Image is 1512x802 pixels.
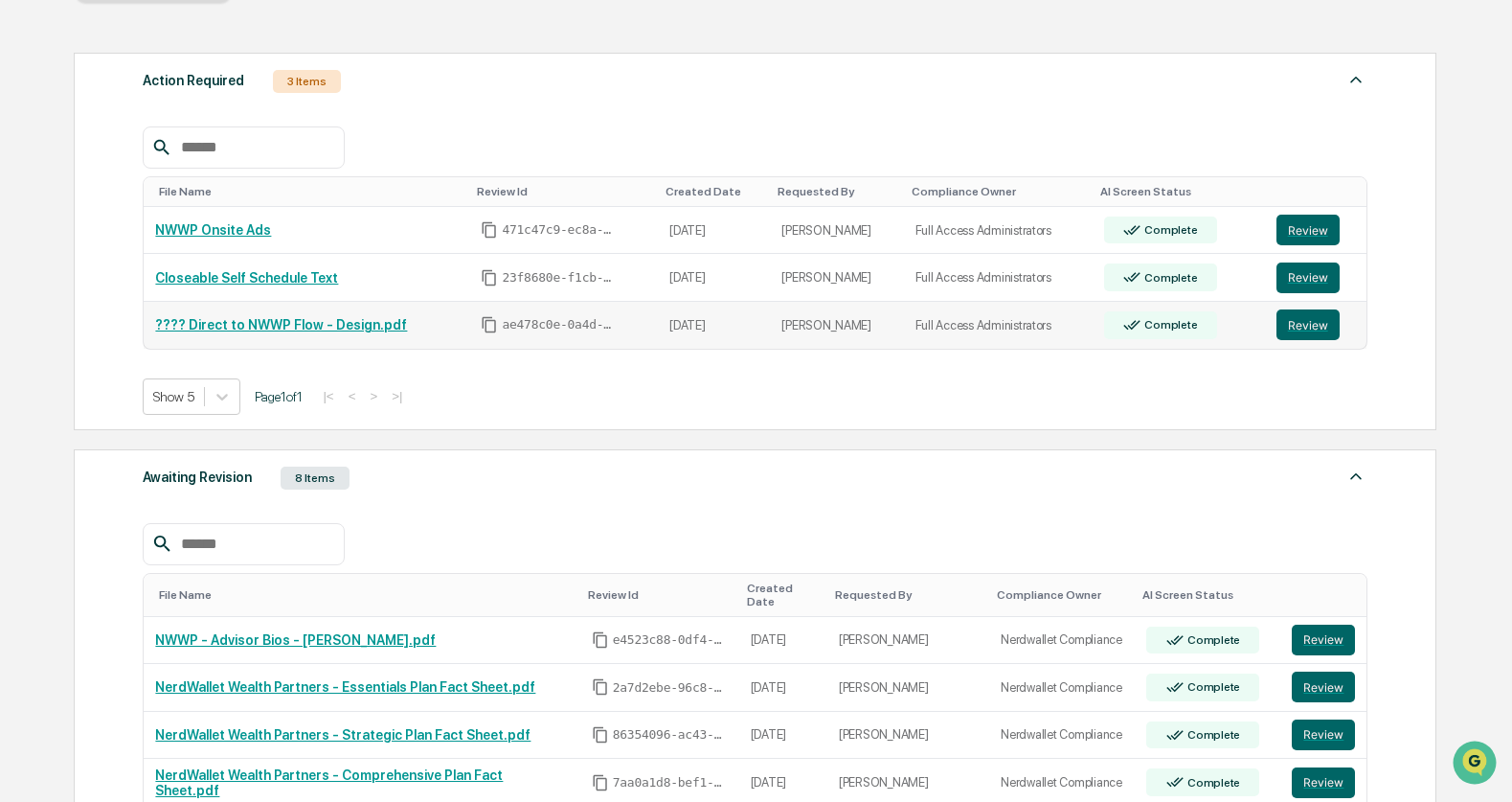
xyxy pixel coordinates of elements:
div: 3 Items [273,70,341,93]
a: NWWP - Advisor Bios - [PERSON_NAME].pdf [155,632,436,648]
a: Review [1276,263,1356,293]
span: Copy Id [592,726,609,744]
span: 2a7d2ebe-96c8-4c06-b7f6-ad809dd87dd0 [613,680,728,696]
a: Review [1276,309,1356,340]
td: [DATE] [739,617,827,665]
td: Nerdwallet Compliance [989,712,1135,760]
span: 7aa0a1d8-bef1-4110-8d1c-c48bd9ec1c86 [613,775,728,791]
span: Preclearance [38,241,124,261]
button: > [364,388,383,404]
button: Review [1292,768,1355,798]
div: Toggle SortBy [1296,588,1359,602]
td: [DATE] [739,712,827,760]
td: [PERSON_NAME] [827,664,989,712]
td: [DATE] [658,254,770,302]
span: Copy Id [592,678,609,696]
button: Review [1292,672,1355,702]
a: Closeable Self Schedule Text [155,270,338,286]
div: Complete [1184,728,1240,742]
div: Complete [1184,776,1240,790]
button: Review [1276,309,1340,340]
div: 🗄️ [139,243,154,259]
a: 🔎Data Lookup [11,270,128,305]
div: Toggle SortBy [778,185,895,198]
span: Page 1 of 1 [255,389,303,404]
button: Review [1292,625,1355,655]
a: 🖐️Preclearance [11,234,131,268]
button: >| [386,388,408,404]
a: Review [1276,215,1356,245]
div: Toggle SortBy [159,185,462,198]
iframe: Open customer support [1451,739,1502,791]
div: 8 Items [281,467,350,490]
span: Copy Id [481,316,498,333]
div: Complete [1140,271,1197,285]
span: Copy Id [481,221,498,239]
div: We're available if you need us! [65,166,242,181]
td: Full Access Administrators [904,207,1093,255]
a: NerdWallet Wealth Partners - Comprehensive Plan Fact Sheet.pdf [155,768,503,798]
span: Copy Id [481,269,498,286]
td: [PERSON_NAME] [770,207,903,255]
div: Action Required [143,68,244,93]
td: [DATE] [739,664,827,712]
td: [DATE] [658,207,770,255]
div: Toggle SortBy [1100,185,1257,198]
span: Data Lookup [38,278,121,297]
div: 🖐️ [19,243,34,259]
img: 1746055101610-c473b297-6a78-478c-a979-82029cc54cd1 [19,147,54,181]
td: Nerdwallet Compliance [989,617,1135,665]
div: Awaiting Revision [143,465,252,490]
a: Powered byPylon [135,324,232,339]
a: NerdWallet Wealth Partners - Essentials Plan Fact Sheet.pdf [155,679,535,695]
span: e4523c88-0df4-4e1a-9b00-6026178afce9 [613,632,728,648]
button: Review [1276,215,1340,245]
button: Review [1276,263,1340,293]
span: 23f8680e-f1cb-4323-9e93-6f16597ece8b [502,270,617,286]
span: Copy Id [592,774,609,791]
img: caret [1344,465,1367,488]
div: Complete [1184,633,1240,647]
div: Toggle SortBy [997,588,1127,602]
div: Toggle SortBy [1280,185,1360,198]
td: [PERSON_NAME] [827,617,989,665]
div: Complete [1140,318,1197,332]
img: caret [1344,68,1367,91]
a: ???? Direct to NWWP Flow - Design.pdf [155,317,407,332]
div: Complete [1184,680,1240,694]
div: Toggle SortBy [912,185,1085,198]
div: Toggle SortBy [835,588,982,602]
p: How can we help? [19,40,349,71]
span: Copy Id [592,631,609,649]
button: < [343,388,362,404]
span: ae478c0e-0a4d-4479-b16b-62d7dbbc97dc [502,317,617,332]
span: 471c47c9-ec8a-47f7-8d07-e4c1a0ceb988 [502,222,617,238]
a: NWWP Onsite Ads [155,222,271,238]
div: Toggle SortBy [1142,588,1273,602]
td: [PERSON_NAME] [827,712,989,760]
div: Complete [1140,223,1197,237]
td: Full Access Administrators [904,302,1093,349]
span: 86354096-ac43-4d01-ba61-ba6da9c8ebd1 [613,727,728,743]
button: Review [1292,720,1355,750]
td: Nerdwallet Compliance [989,664,1135,712]
div: Toggle SortBy [666,185,762,198]
div: Toggle SortBy [588,588,732,602]
div: Toggle SortBy [477,185,650,198]
div: Toggle SortBy [159,588,572,602]
td: [DATE] [658,302,770,349]
a: NerdWallet Wealth Partners - Strategic Plan Fact Sheet.pdf [155,727,530,743]
button: Start new chat [326,152,349,175]
td: Full Access Administrators [904,254,1093,302]
button: |< [317,388,339,404]
div: Toggle SortBy [747,582,820,608]
div: 🔎 [19,280,34,295]
td: [PERSON_NAME] [770,302,903,349]
span: Attestations [158,241,237,261]
a: 🗄️Attestations [131,234,245,268]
